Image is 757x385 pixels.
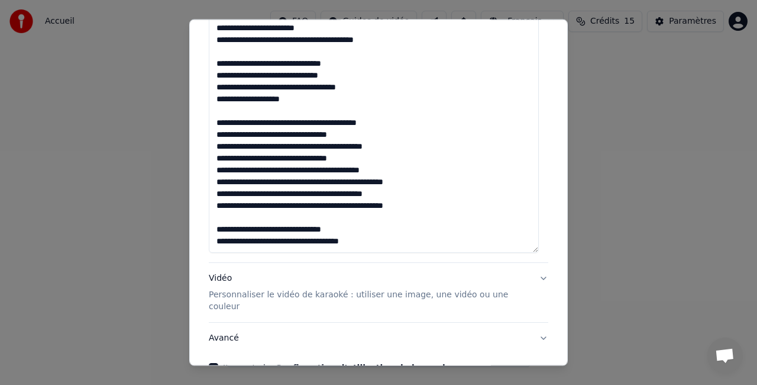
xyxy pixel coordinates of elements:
button: Avancé [209,323,548,354]
button: VidéoPersonnaliser le vidéo de karaoké : utiliser une image, une vidéo ou une couleur [209,263,548,322]
label: J'accepte la [223,364,462,372]
p: Personnaliser le vidéo de karaoké : utiliser une image, une vidéo ou une couleur [209,289,529,313]
button: J'accepte la [275,364,462,372]
div: Vidéo [209,272,529,313]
